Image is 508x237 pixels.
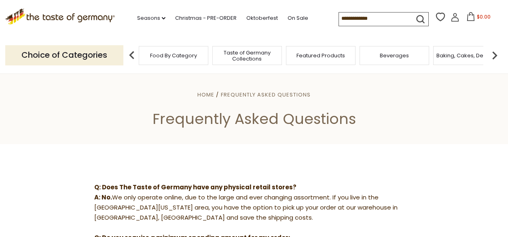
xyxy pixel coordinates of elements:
[175,14,237,23] a: Christmas - PRE-ORDER
[94,183,296,191] strong: Q: Does The Taste of Germany have any physical retail stores?
[246,14,278,23] a: Oktoberfest
[288,14,308,23] a: On Sale
[137,14,165,23] a: Seasons
[436,52,499,59] a: Baking, Cakes, Desserts
[296,52,345,59] a: Featured Products
[487,47,503,63] img: next arrow
[94,193,112,201] strong: A: No.
[5,45,123,65] p: Choice of Categories
[150,52,197,59] a: Food By Category
[380,52,409,59] a: Beverages
[124,47,140,63] img: previous arrow
[197,91,214,99] a: Home
[221,91,311,99] a: Frequently Asked Questions
[461,12,495,24] button: $0.00
[25,110,483,128] h1: Frequently Asked Questions
[215,50,279,62] a: Taste of Germany Collections
[477,13,491,20] span: $0.00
